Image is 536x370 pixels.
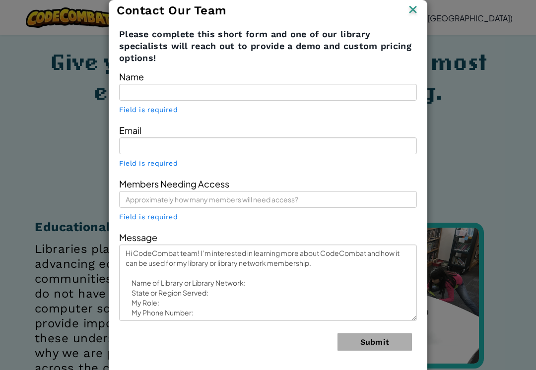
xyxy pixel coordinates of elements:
span: Message [119,232,157,243]
span: Name [119,71,144,82]
span: Contact Our Team [117,3,227,17]
span: Field is required [119,159,178,167]
span: Field is required [119,106,178,114]
span: Members Needing Access [119,178,229,189]
input: Approximately how many members will need access? [119,191,417,208]
span: Please complete this short form and one of our library specialists will reach out to provide a de... [119,28,417,64]
button: Submit [337,333,412,351]
span: Email [119,124,141,136]
span: Field is required [119,213,178,221]
img: IconClose.svg [406,3,419,18]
